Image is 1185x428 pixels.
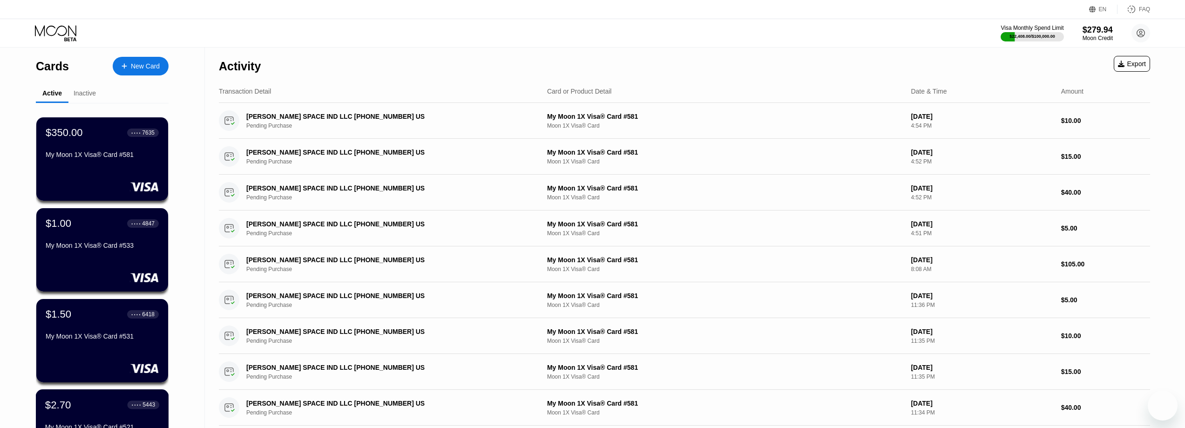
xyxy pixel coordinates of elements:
[1061,117,1150,124] div: $10.00
[1139,6,1150,13] div: FAQ
[911,409,1053,416] div: 11:34 PM
[246,266,535,272] div: Pending Purchase
[1099,6,1107,13] div: EN
[1061,368,1150,375] div: $15.00
[132,403,141,406] div: ● ● ● ●
[911,302,1053,308] div: 11:36 PM
[547,194,903,201] div: Moon 1X Visa® Card
[142,401,155,408] div: 5443
[131,131,141,134] div: ● ● ● ●
[45,399,71,411] div: $2.70
[547,374,903,380] div: Moon 1X Visa® Card
[547,292,903,299] div: My Moon 1X Visa® Card #581
[1083,25,1113,35] div: $279.94
[547,88,612,95] div: Card or Product Detail
[547,302,903,308] div: Moon 1X Visa® Card
[131,222,141,225] div: ● ● ● ●
[46,127,83,139] div: $350.00
[246,194,535,201] div: Pending Purchase
[547,220,903,228] div: My Moon 1X Visa® Card #581
[1061,189,1150,196] div: $40.00
[46,308,71,320] div: $1.50
[911,220,1053,228] div: [DATE]
[46,217,71,230] div: $1.00
[219,354,1150,390] div: [PERSON_NAME] SPACE IND LLC [PHONE_NUMBER] USPending PurchaseMy Moon 1X Visa® Card #581Moon 1X Vi...
[219,282,1150,318] div: [PERSON_NAME] SPACE IND LLC [PHONE_NUMBER] USPending PurchaseMy Moon 1X Visa® Card #581Moon 1X Vi...
[219,246,1150,282] div: [PERSON_NAME] SPACE IND LLC [PHONE_NUMBER] USPending PurchaseMy Moon 1X Visa® Card #581Moon 1X Vi...
[219,390,1150,426] div: [PERSON_NAME] SPACE IND LLC [PHONE_NUMBER] USPending PurchaseMy Moon 1X Visa® Card #581Moon 1X Vi...
[547,400,903,407] div: My Moon 1X Visa® Card #581
[246,149,515,156] div: [PERSON_NAME] SPACE IND LLC [PHONE_NUMBER] US
[46,151,159,158] div: My Moon 1X Visa® Card #581
[911,194,1053,201] div: 4:52 PM
[911,374,1053,380] div: 11:35 PM
[219,60,261,73] div: Activity
[547,266,903,272] div: Moon 1X Visa® Card
[74,89,96,97] div: Inactive
[36,299,168,382] div: $1.50● ● ● ●6418My Moon 1X Visa® Card #531
[219,88,271,95] div: Transaction Detail
[1061,404,1150,411] div: $40.00
[1001,25,1063,31] div: Visa Monthly Spend Limit
[1061,296,1150,304] div: $5.00
[911,400,1053,407] div: [DATE]
[911,230,1053,237] div: 4:51 PM
[911,256,1053,264] div: [DATE]
[131,313,141,316] div: ● ● ● ●
[246,374,535,380] div: Pending Purchase
[547,409,903,416] div: Moon 1X Visa® Card
[46,242,159,249] div: My Moon 1X Visa® Card #533
[219,318,1150,354] div: [PERSON_NAME] SPACE IND LLC [PHONE_NUMBER] USPending PurchaseMy Moon 1X Visa® Card #581Moon 1X Vi...
[219,103,1150,139] div: [PERSON_NAME] SPACE IND LLC [PHONE_NUMBER] USPending PurchaseMy Moon 1X Visa® Card #581Moon 1X Vi...
[1061,224,1150,232] div: $5.00
[547,230,903,237] div: Moon 1X Visa® Card
[246,220,515,228] div: [PERSON_NAME] SPACE IND LLC [PHONE_NUMBER] US
[911,122,1053,129] div: 4:54 PM
[1061,332,1150,340] div: $10.00
[547,338,903,344] div: Moon 1X Visa® Card
[547,113,903,120] div: My Moon 1X Visa® Card #581
[911,338,1053,344] div: 11:35 PM
[142,129,155,136] div: 7635
[1001,25,1063,41] div: Visa Monthly Spend Limit$22,408.00/$100,000.00
[911,266,1053,272] div: 8:08 AM
[547,328,903,335] div: My Moon 1X Visa® Card #581
[113,57,169,75] div: New Card
[911,149,1053,156] div: [DATE]
[547,364,903,371] div: My Moon 1X Visa® Card #581
[1009,34,1055,39] div: $22,408.00 / $100,000.00
[246,158,535,165] div: Pending Purchase
[36,208,168,292] div: $1.00● ● ● ●4847My Moon 1X Visa® Card #533
[547,256,903,264] div: My Moon 1X Visa® Card #581
[1061,88,1083,95] div: Amount
[547,184,903,192] div: My Moon 1X Visa® Card #581
[911,88,947,95] div: Date & Time
[246,328,515,335] div: [PERSON_NAME] SPACE IND LLC [PHONE_NUMBER] US
[246,302,535,308] div: Pending Purchase
[246,292,515,299] div: [PERSON_NAME] SPACE IND LLC [PHONE_NUMBER] US
[1117,5,1150,14] div: FAQ
[42,89,62,97] div: Active
[246,409,535,416] div: Pending Purchase
[246,113,515,120] div: [PERSON_NAME] SPACE IND LLC [PHONE_NUMBER] US
[246,230,535,237] div: Pending Purchase
[219,139,1150,175] div: [PERSON_NAME] SPACE IND LLC [PHONE_NUMBER] USPending PurchaseMy Moon 1X Visa® Card #581Moon 1X Vi...
[142,311,155,318] div: 6418
[246,400,515,407] div: [PERSON_NAME] SPACE IND LLC [PHONE_NUMBER] US
[246,122,535,129] div: Pending Purchase
[1089,5,1117,14] div: EN
[131,62,160,70] div: New Card
[246,184,515,192] div: [PERSON_NAME] SPACE IND LLC [PHONE_NUMBER] US
[142,220,155,227] div: 4847
[1061,260,1150,268] div: $105.00
[911,158,1053,165] div: 4:52 PM
[219,211,1150,246] div: [PERSON_NAME] SPACE IND LLC [PHONE_NUMBER] USPending PurchaseMy Moon 1X Visa® Card #581Moon 1X Vi...
[547,149,903,156] div: My Moon 1X Visa® Card #581
[911,184,1053,192] div: [DATE]
[219,175,1150,211] div: [PERSON_NAME] SPACE IND LLC [PHONE_NUMBER] USPending PurchaseMy Moon 1X Visa® Card #581Moon 1X Vi...
[1061,153,1150,160] div: $15.00
[36,117,168,201] div: $350.00● ● ● ●7635My Moon 1X Visa® Card #581
[1114,56,1150,72] div: Export
[1083,35,1113,41] div: Moon Credit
